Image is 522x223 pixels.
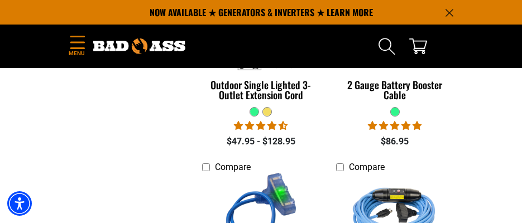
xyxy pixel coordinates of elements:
[378,37,396,55] summary: Search
[336,80,453,100] div: 2 Gauge Battery Booster Cable
[202,80,319,100] div: Outdoor Single Lighted 3-Outlet Extension Cord
[409,37,427,55] a: cart
[202,135,319,148] div: $47.95 - $128.95
[336,135,453,148] div: $86.95
[234,120,288,131] span: 4.64 stars
[349,162,385,172] span: Compare
[69,33,85,60] summary: Menu
[215,162,251,172] span: Compare
[93,38,185,54] img: Bad Ass Extension Cords
[7,191,32,216] div: Accessibility Menu
[368,120,422,131] span: 5.00 stars
[69,49,85,57] span: Menu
